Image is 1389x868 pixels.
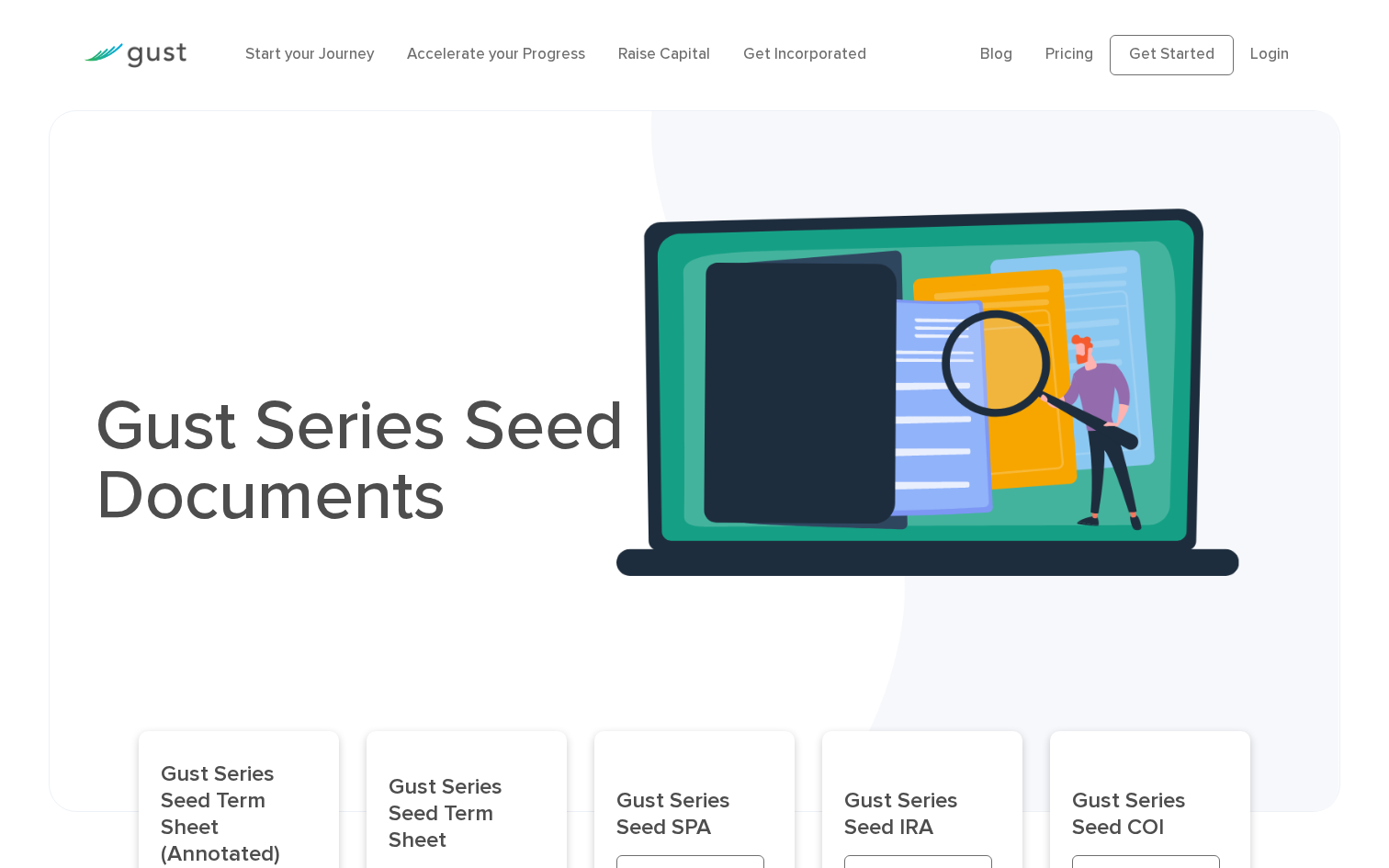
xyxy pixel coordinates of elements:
[616,111,1339,811] img: Gust Series Seed
[1110,35,1234,75] a: Get Started
[616,787,773,840] h2: Gust Series Seed SPA
[618,45,710,63] a: Raise Capital
[84,43,186,68] img: Gust Logo
[407,45,585,63] a: Accelerate your Progress
[844,787,1000,840] h2: Gust Series Seed IRA
[1072,787,1228,840] h2: Gust Series Seed COI
[245,45,374,63] a: Start your Journey
[389,773,545,853] h2: Gust Series Seed Term Sheet
[1045,45,1093,63] a: Pricing
[1250,45,1289,63] a: Login
[980,45,1012,63] a: Blog
[96,391,681,531] h1: Gust Series Seed Documents
[743,45,866,63] a: Get Incorporated
[161,761,317,867] h2: Gust Series Seed Term Sheet (Annotated)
